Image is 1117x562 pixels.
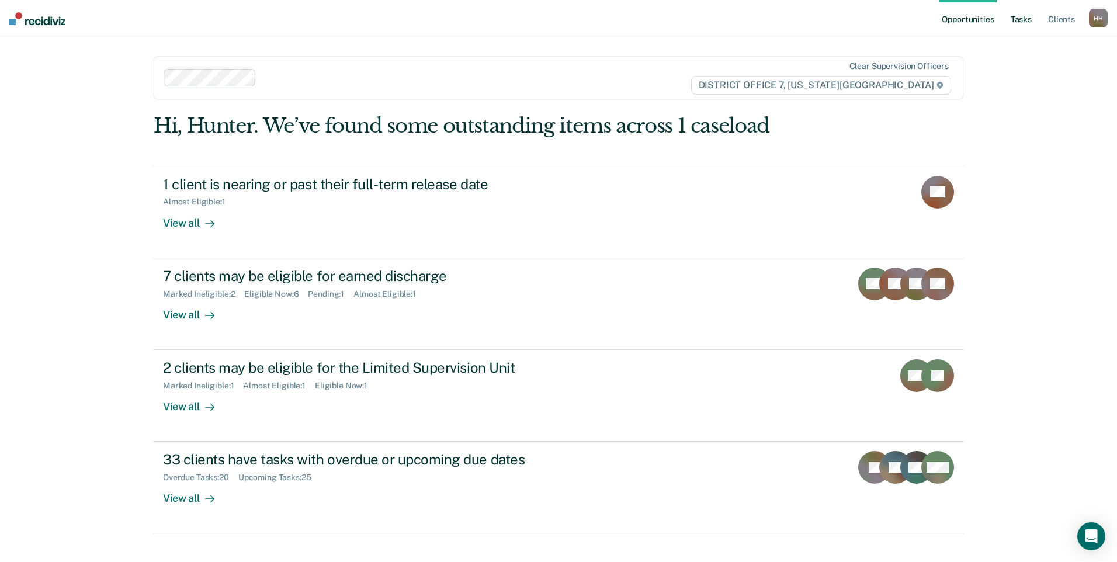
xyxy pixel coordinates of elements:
[238,473,321,483] div: Upcoming Tasks : 25
[849,61,949,71] div: Clear supervision officers
[163,483,228,505] div: View all
[163,299,228,321] div: View all
[9,12,65,25] img: Recidiviz
[1089,9,1108,27] div: H H
[353,289,425,299] div: Almost Eligible : 1
[1077,522,1105,550] div: Open Intercom Messenger
[163,197,235,207] div: Almost Eligible : 1
[691,76,951,95] span: DISTRICT OFFICE 7, [US_STATE][GEOGRAPHIC_DATA]
[163,176,573,193] div: 1 client is nearing or past their full-term release date
[163,473,238,483] div: Overdue Tasks : 20
[163,381,243,391] div: Marked Ineligible : 1
[154,442,963,533] a: 33 clients have tasks with overdue or upcoming due datesOverdue Tasks:20Upcoming Tasks:25View all
[163,391,228,414] div: View all
[163,207,228,230] div: View all
[163,268,573,285] div: 7 clients may be eligible for earned discharge
[163,289,244,299] div: Marked Ineligible : 2
[1089,9,1108,27] button: HH
[308,289,353,299] div: Pending : 1
[154,350,963,442] a: 2 clients may be eligible for the Limited Supervision UnitMarked Ineligible:1Almost Eligible:1Eli...
[163,359,573,376] div: 2 clients may be eligible for the Limited Supervision Unit
[154,258,963,350] a: 7 clients may be eligible for earned dischargeMarked Ineligible:2Eligible Now:6Pending:1Almost El...
[163,451,573,468] div: 33 clients have tasks with overdue or upcoming due dates
[244,289,308,299] div: Eligible Now : 6
[154,114,802,138] div: Hi, Hunter. We’ve found some outstanding items across 1 caseload
[243,381,315,391] div: Almost Eligible : 1
[154,166,963,258] a: 1 client is nearing or past their full-term release dateAlmost Eligible:1View all
[315,381,377,391] div: Eligible Now : 1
